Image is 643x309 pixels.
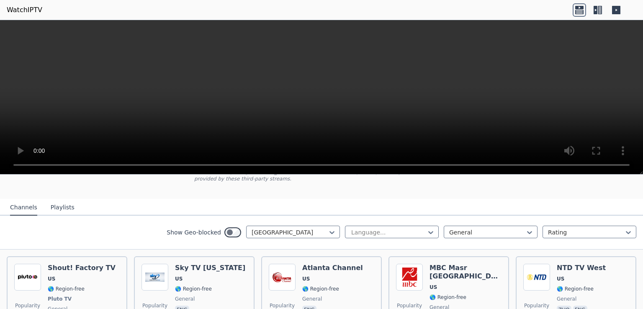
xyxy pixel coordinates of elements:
[51,200,75,216] button: Playlists
[302,296,322,302] span: general
[167,228,221,237] label: Show Geo-blocked
[557,276,564,282] span: US
[48,286,85,292] span: 🌎 Region-free
[175,296,195,302] span: general
[142,302,167,309] span: Popularity
[557,296,576,302] span: general
[7,5,42,15] a: WatchIPTV
[396,264,423,291] img: MBC Masr USA
[10,200,37,216] button: Channels
[557,286,594,292] span: 🌎 Region-free
[175,286,212,292] span: 🌎 Region-free
[430,284,437,291] span: US
[15,302,40,309] span: Popularity
[430,294,466,301] span: 🌎 Region-free
[430,264,502,281] h6: MBC Masr [GEOGRAPHIC_DATA]
[48,276,55,282] span: US
[270,302,295,309] span: Popularity
[302,286,339,292] span: 🌎 Region-free
[48,264,116,272] h6: Shout! Factory TV
[397,302,422,309] span: Popularity
[175,276,183,282] span: US
[229,169,249,175] a: iptv-org
[48,296,72,302] span: Pluto TV
[523,264,550,291] img: NTD TV West
[302,276,310,282] span: US
[524,302,549,309] span: Popularity
[141,264,168,291] img: Sky TV New York
[302,264,363,272] h6: Atlanta Channel
[557,264,606,272] h6: NTD TV West
[175,264,245,272] h6: Sky TV [US_STATE]
[269,264,296,291] img: Atlanta Channel
[14,264,41,291] img: Shout! Factory TV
